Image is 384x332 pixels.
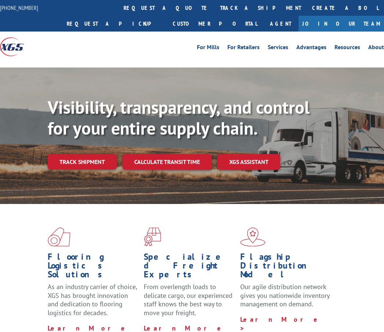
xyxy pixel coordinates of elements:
img: xgs-icon-flagship-distribution-model-red [240,227,266,247]
a: Advantages [296,44,326,52]
a: About [368,44,384,52]
p: From overlength loads to delicate cargo, our experienced staff knows the best way to move your fr... [144,282,234,324]
span: As an industry carrier of choice, XGS has brought innovation and dedication to flooring logistics... [48,282,137,317]
img: xgs-icon-total-supply-chain-intelligence-red [48,227,70,247]
a: Resources [334,44,360,52]
a: Request a pickup [61,16,167,32]
h1: Flagship Distribution Model [240,252,331,282]
a: Calculate transit time [122,154,212,170]
img: xgs-icon-focused-on-flooring-red [144,227,161,247]
a: Join Our Team [299,16,384,32]
span: Our agile distribution network gives you nationwide inventory management on demand. [240,282,329,309]
a: Agent [263,16,299,32]
a: For Mills [197,44,219,52]
a: Track shipment [48,154,117,169]
a: Customer Portal [167,16,263,32]
a: For Retailers [227,44,260,52]
h1: Specialized Freight Experts [144,252,234,282]
a: XGS ASSISTANT [217,154,280,170]
h1: Flooring Logistics Solutions [48,252,138,282]
a: Services [268,44,288,52]
b: Visibility, transparency, and control for your entire supply chain. [48,96,310,140]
